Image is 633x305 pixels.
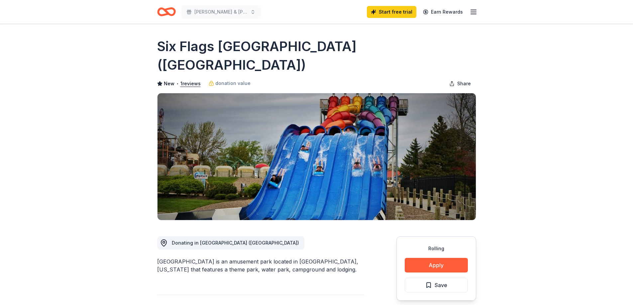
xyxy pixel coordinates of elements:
[457,80,471,88] span: Share
[435,281,447,289] span: Save
[157,258,365,273] div: [GEOGRAPHIC_DATA] is an amusement park located in [GEOGRAPHIC_DATA], [US_STATE] that features a t...
[419,6,467,18] a: Earn Rewards
[405,245,468,253] div: Rolling
[172,240,299,246] span: Donating in [GEOGRAPHIC_DATA] ([GEOGRAPHIC_DATA])
[181,5,261,19] button: [PERSON_NAME] & [PERSON_NAME] Golf Tournament
[180,80,201,88] button: 1reviews
[158,93,476,220] img: Image for Six Flags Darien Lake (Corfu)
[164,80,174,88] span: New
[405,258,468,272] button: Apply
[367,6,416,18] a: Start free trial
[209,79,251,87] a: donation value
[444,77,476,90] button: Share
[194,8,248,16] span: [PERSON_NAME] & [PERSON_NAME] Golf Tournament
[405,278,468,292] button: Save
[157,4,176,20] a: Home
[157,37,476,74] h1: Six Flags [GEOGRAPHIC_DATA] ([GEOGRAPHIC_DATA])
[215,79,251,87] span: donation value
[176,81,178,86] span: •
